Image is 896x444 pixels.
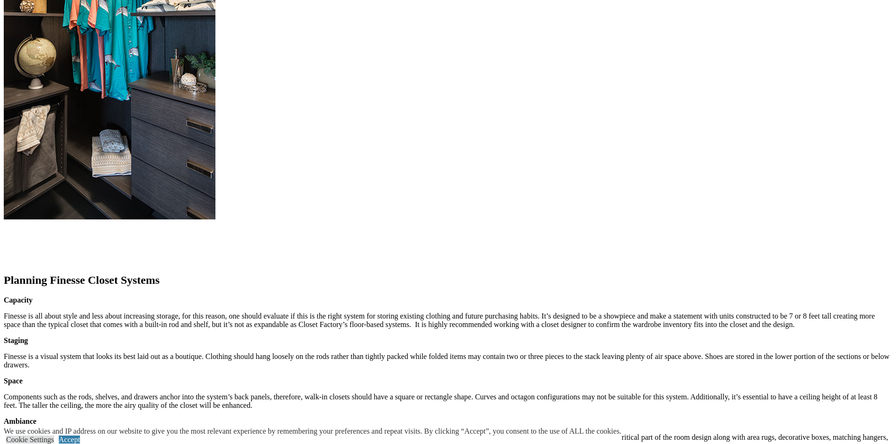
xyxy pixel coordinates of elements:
p: Finesse is all about style and less about increasing storage, for this reason, one should evaluat... [4,312,892,329]
a: Cookie Settings [6,436,54,444]
div: We use cookies and IP address on our website to give you the most relevant experience by remember... [4,427,621,436]
h2: Planning Finesse Closet Systems [4,274,892,287]
strong: Capacity [4,296,32,304]
strong: Staging [4,336,28,344]
p: Components such as the rods, shelves, and drawers anchor into the system’s back panels, therefore... [4,393,892,410]
a: Accept [59,436,80,444]
strong: Space [4,377,23,385]
strong: Ambiance [4,417,36,425]
p: Finesse is a visual system that looks its best laid out as a boutique. Clothing should hang loose... [4,352,892,369]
